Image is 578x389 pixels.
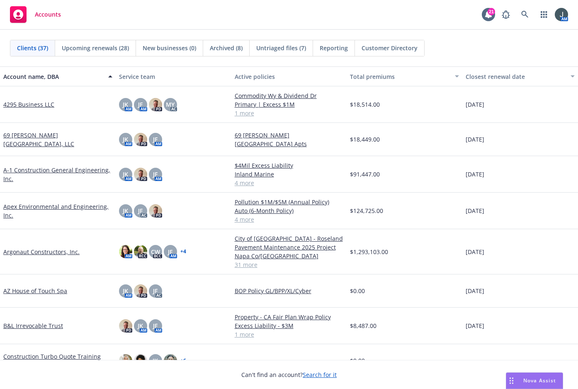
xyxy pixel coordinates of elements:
div: Total premiums [350,72,450,81]
span: [DATE] [466,321,484,330]
button: Active policies [231,66,347,86]
span: $1,293,103.00 [350,247,388,256]
span: JF [138,100,143,109]
span: [DATE] [466,286,484,295]
span: JK [153,356,158,365]
button: Closest renewal date [462,66,578,86]
span: [DATE] [466,247,484,256]
span: - [466,356,468,365]
img: photo [134,284,147,298]
span: JF [138,206,143,215]
img: photo [119,319,132,333]
span: JF [153,321,158,330]
span: $8,487.00 [350,321,376,330]
a: 1 more [235,330,344,339]
a: Argonaut Constructors, Inc. [3,247,80,256]
img: photo [119,245,132,258]
span: JK [123,206,128,215]
a: 1 more [235,109,344,117]
a: + 6 [180,358,186,363]
span: Nova Assist [523,377,556,384]
a: 4 more [235,215,344,224]
span: JK [138,321,143,330]
a: + 4 [180,249,186,254]
a: Report a Bug [498,6,514,23]
span: Clients (37) [17,44,48,52]
a: A-1 Construction General Engineering, Inc. [3,166,112,183]
a: Construction Turbo Quote Training Account [3,352,112,369]
span: [DATE] [466,100,484,109]
a: $4Mil Excess Liability [235,161,344,170]
a: Search for it [303,371,337,379]
a: B&L Irrevocable Trust [3,321,63,330]
span: Customer Directory [362,44,418,52]
img: photo [149,204,162,218]
img: photo [134,168,147,181]
span: MY [166,100,175,109]
span: $91,447.00 [350,170,380,179]
a: Pollution $1M/$5M (Annual Policy) [235,198,344,206]
span: $18,514.00 [350,100,380,109]
span: $18,449.00 [350,135,380,144]
span: JK [123,100,128,109]
a: Primary | Excess $1M [235,100,344,109]
button: Service team [116,66,231,86]
a: 4 more [235,179,344,187]
span: - [235,356,237,365]
span: JF [168,247,172,256]
a: BOP Policy GL/BPP/XL/Cyber [235,286,344,295]
a: 4295 Business LLC [3,100,54,109]
span: JK [123,135,128,144]
a: 69 [PERSON_NAME][GEOGRAPHIC_DATA] Apts [235,131,344,148]
span: [DATE] [466,206,484,215]
span: Untriaged files (7) [256,44,306,52]
div: Account name, DBA [3,72,103,81]
span: [DATE] [466,135,484,144]
a: Apex Environmental and Engineering, Inc. [3,202,112,220]
a: Switch app [536,6,552,23]
a: Accounts [7,3,64,26]
img: photo [164,354,177,367]
a: City of [GEOGRAPHIC_DATA] - Roseland Pavement Maintenance 2025 Project [235,234,344,252]
div: Drag to move [506,373,517,389]
a: 31 more [235,260,344,269]
span: Archived (8) [210,44,243,52]
span: New businesses (0) [143,44,196,52]
span: CW [151,247,160,256]
div: Service team [119,72,228,81]
span: $124,725.00 [350,206,383,215]
img: photo [134,354,147,367]
span: JK [123,286,128,295]
img: photo [119,354,132,367]
button: Total premiums [347,66,462,86]
a: Napa Co/[GEOGRAPHIC_DATA] [235,252,344,260]
img: photo [134,245,147,258]
a: Search [517,6,533,23]
span: $0.00 [350,286,365,295]
span: Upcoming renewals (28) [62,44,129,52]
a: AZ House of Touch Spa [3,286,67,295]
a: Commodity Wy & Dividend Dr [235,91,344,100]
span: Reporting [320,44,348,52]
span: JF [153,286,158,295]
a: Excess Liability - $3M [235,321,344,330]
button: Nova Assist [506,372,563,389]
span: Accounts [35,11,61,18]
div: Active policies [235,72,344,81]
img: photo [555,8,568,21]
img: photo [134,133,147,146]
span: [DATE] [466,170,484,179]
a: Property - CA Fair Plan Wrap Policy [235,313,344,321]
div: 21 [488,8,495,15]
a: Auto (6-Month Policy) [235,206,344,215]
span: JF [153,170,158,179]
span: JF [153,135,158,144]
span: $0.00 [350,356,365,365]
